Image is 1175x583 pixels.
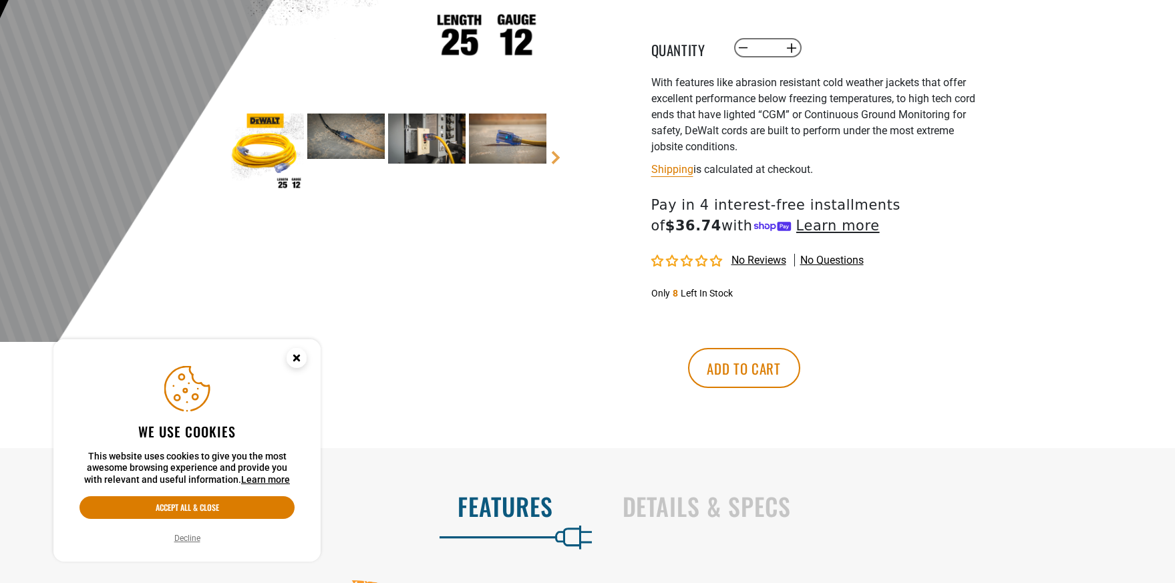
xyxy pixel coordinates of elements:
h2: We use cookies [79,423,295,440]
span: With features like abrasion resistant cold weather jackets that offer excellent performance below... [651,76,975,153]
span: Only [651,288,670,299]
a: Learn more [241,474,290,485]
button: Accept all & close [79,496,295,519]
button: Decline [170,532,204,545]
h2: Details & Specs [623,492,1148,520]
span: No questions [800,253,864,268]
h2: Features [28,492,553,520]
span: Left In Stock [681,288,733,299]
label: Quantity [651,39,718,57]
span: No reviews [731,254,786,266]
span: 8 [673,288,678,299]
span: 0.00 stars [651,255,725,268]
a: Next [549,151,562,164]
button: Add to cart [688,348,800,388]
aside: Cookie Consent [53,339,321,562]
a: Shipping [651,163,693,176]
div: is calculated at checkout. [651,160,979,178]
p: This website uses cookies to give you the most awesome browsing experience and provide you with r... [79,451,295,486]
